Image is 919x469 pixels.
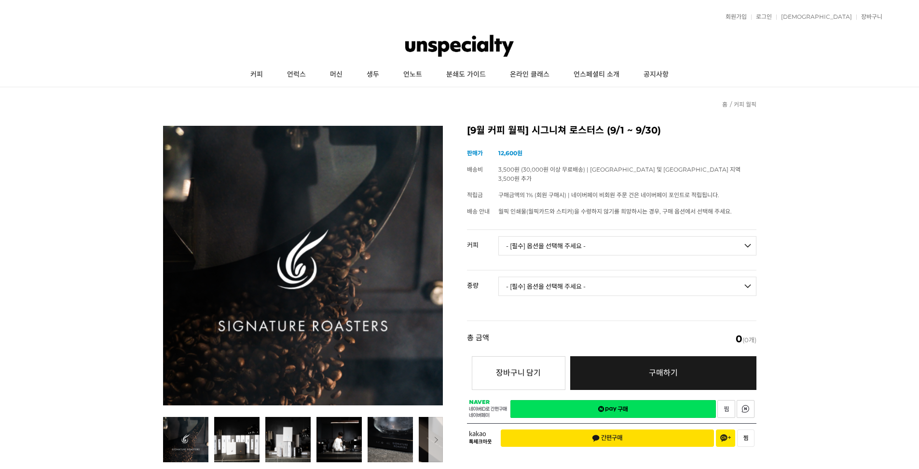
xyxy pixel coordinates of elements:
[722,101,727,108] a: 홈
[743,435,748,442] span: 찜
[498,191,719,199] span: 구매금액의 1% (회원 구매시) | 네이버페이 비회원 주문 건은 네이버페이 포인트로 적립됩니다.
[467,191,483,199] span: 적립금
[469,431,494,445] span: 카카오 톡체크아웃
[631,63,681,87] a: 공지사항
[391,63,434,87] a: 언노트
[467,334,489,344] strong: 총 금액
[737,429,754,447] button: 찜
[498,63,562,87] a: 온라인 클래스
[405,31,514,60] img: 언스페셜티 몰
[510,400,716,418] a: 새창
[717,400,735,418] a: 새창
[275,63,318,87] a: 언럭스
[467,208,490,215] span: 배송 안내
[649,368,678,377] span: 구매하기
[592,434,623,442] span: 간편구매
[856,14,882,20] a: 장바구니
[737,400,754,418] a: 새창
[467,126,756,135] h2: [9월 커피 월픽] 시그니쳐 로스터스 (9/1 ~ 9/30)
[562,63,631,87] a: 언스페셜티 소개
[751,14,772,20] a: 로그인
[467,149,483,157] span: 판매가
[734,101,756,108] a: 커피 월픽
[238,63,275,87] a: 커피
[428,417,443,462] button: 다음
[501,429,714,447] button: 간편구매
[736,333,742,345] em: 0
[498,166,741,182] span: 3,500원 (30,000원 이상 무료배송) | [GEOGRAPHIC_DATA] 및 [GEOGRAPHIC_DATA] 지역 3,500원 추가
[498,149,522,157] strong: 12,600원
[498,208,732,215] span: 월픽 인쇄물(월픽카드와 스티커)을 수령하지 않기를 희망하시는 경우, 구매 옵션에서 선택해 주세요.
[163,126,443,405] img: [9월 커피 월픽] 시그니쳐 로스터스 (9/1 ~ 9/30)
[467,166,483,173] span: 배송비
[570,356,756,390] a: 구매하기
[318,63,355,87] a: 머신
[467,230,498,252] th: 커피
[355,63,391,87] a: 생두
[720,434,731,442] span: 채널 추가
[736,334,756,344] span: (0개)
[721,14,747,20] a: 회원가입
[434,63,498,87] a: 분쇄도 가이드
[467,270,498,293] th: 중량
[716,429,735,447] button: 채널 추가
[472,356,565,390] button: 장바구니 담기
[776,14,852,20] a: [DEMOGRAPHIC_DATA]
